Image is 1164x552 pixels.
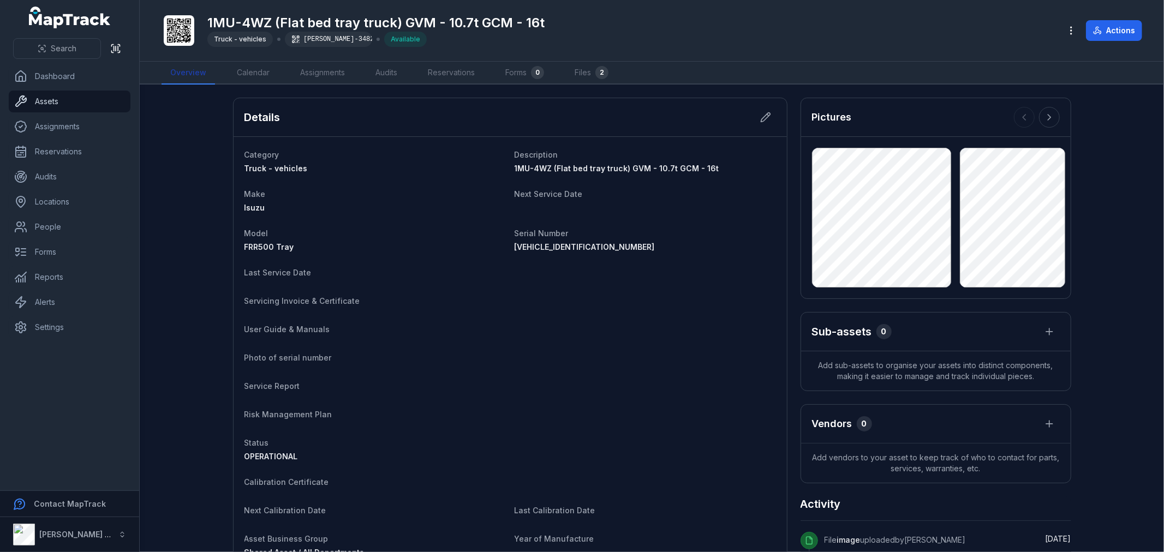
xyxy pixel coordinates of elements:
[497,62,553,85] a: Forms0
[837,535,861,544] span: image
[9,91,130,112] a: Assets
[1086,20,1142,41] button: Actions
[244,150,279,159] span: Category
[812,110,852,125] h3: Pictures
[1046,534,1071,543] time: 9/3/2025, 4:48:31 PM
[39,530,115,539] strong: [PERSON_NAME] Air
[9,291,130,313] a: Alerts
[244,203,265,212] span: Isuzu
[9,116,130,137] a: Assignments
[244,381,300,391] span: Service Report
[228,62,278,85] a: Calendar
[812,416,852,431] h3: Vendors
[566,62,617,85] a: Files2
[244,164,308,173] span: Truck - vehicles
[244,410,332,419] span: Risk Management Plan
[244,242,294,251] span: FRR500 Tray
[515,229,569,238] span: Serial Number
[29,7,111,28] a: MapTrack
[162,62,215,85] a: Overview
[244,110,280,125] h2: Details
[244,296,360,305] span: Servicing Invoice & Certificate
[515,150,558,159] span: Description
[9,216,130,238] a: People
[1046,534,1071,543] span: [DATE]
[244,534,329,543] span: Asset Business Group
[531,66,544,79] div: 0
[244,477,329,487] span: Calibration Certificate
[9,65,130,87] a: Dashboard
[595,66,608,79] div: 2
[812,324,872,339] h2: Sub-assets
[801,496,841,512] h2: Activity
[9,191,130,213] a: Locations
[285,32,372,47] div: [PERSON_NAME]-3482
[9,166,130,188] a: Audits
[825,535,966,544] span: File uploaded by [PERSON_NAME]
[876,324,892,339] div: 0
[13,38,101,59] button: Search
[214,35,266,43] span: Truck - vehicles
[9,241,130,263] a: Forms
[244,438,269,447] span: Status
[419,62,483,85] a: Reservations
[244,229,268,238] span: Model
[9,316,130,338] a: Settings
[244,506,326,515] span: Next Calibration Date
[244,325,330,334] span: User Guide & Manuals
[34,499,106,508] strong: Contact MapTrack
[515,164,719,173] span: 1MU-4WZ (Flat bed tray truck) GVM - 10.7t GCM - 16t
[515,242,655,251] span: [VEHICLE_IDENTIFICATION_NUMBER]
[244,452,298,461] span: OPERATIONAL
[801,351,1071,391] span: Add sub-assets to organise your assets into distinct components, making it easier to manage and t...
[51,43,76,54] span: Search
[244,353,332,362] span: Photo of serial number
[9,266,130,288] a: Reports
[9,141,130,163] a: Reservations
[207,14,545,32] h1: 1MU-4WZ (Flat bed tray truck) GVM - 10.7t GCM - 16t
[515,506,595,515] span: Last Calibration Date
[244,189,266,199] span: Make
[515,534,594,543] span: Year of Manufacture
[384,32,427,47] div: Available
[244,268,312,277] span: Last Service Date
[367,62,406,85] a: Audits
[515,189,583,199] span: Next Service Date
[801,443,1071,483] span: Add vendors to your asset to keep track of who to contact for parts, services, warranties, etc.
[857,416,872,431] div: 0
[291,62,354,85] a: Assignments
